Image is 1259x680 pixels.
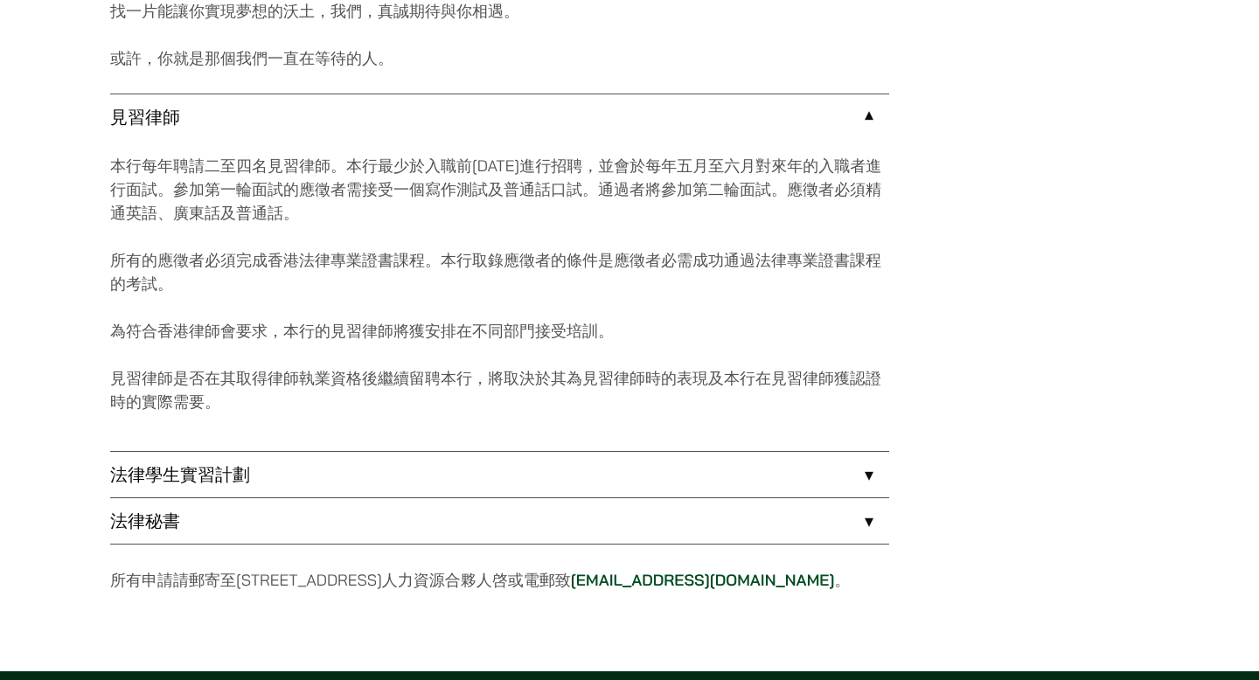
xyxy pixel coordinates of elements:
[571,570,835,590] a: [EMAIL_ADDRESS][DOMAIN_NAME]
[110,248,889,295] p: 所有的應徵者必須完成香港法律專業證書課程。本行取錄應徵者的條件是應徵者必需成功通過法律專業證書課程的考試。
[110,366,889,413] p: 見習律師是否在其取得律師執業資格後繼續留聘本行，將取決於其為見習律師時的表現及本行在見習律師獲認證時的實際需要。
[110,46,889,70] p: 或許，你就是那個我們一直在等待的人。
[110,154,889,225] p: 本行每年聘請二至四名見習律師。本行最少於入職前[DATE]進行招聘，並會於每年五月至六月對來年的入職者進行面試。參加第一輪面試的應徵者需接受一個寫作測試及普通話口試。通過者將參加第二輪面試。應徵...
[110,140,889,451] div: 見習律師
[110,94,889,140] a: 見習律師
[110,452,889,497] a: 法律學生實習計劃
[110,498,889,544] a: 法律秘書
[110,319,889,343] p: 為符合香港律師會要求，本行的見習律師將獲安排在不同部門接受培訓。
[110,568,889,592] p: 所有申請請郵寄至[STREET_ADDRESS]人力資源合夥人啓或電郵致 。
